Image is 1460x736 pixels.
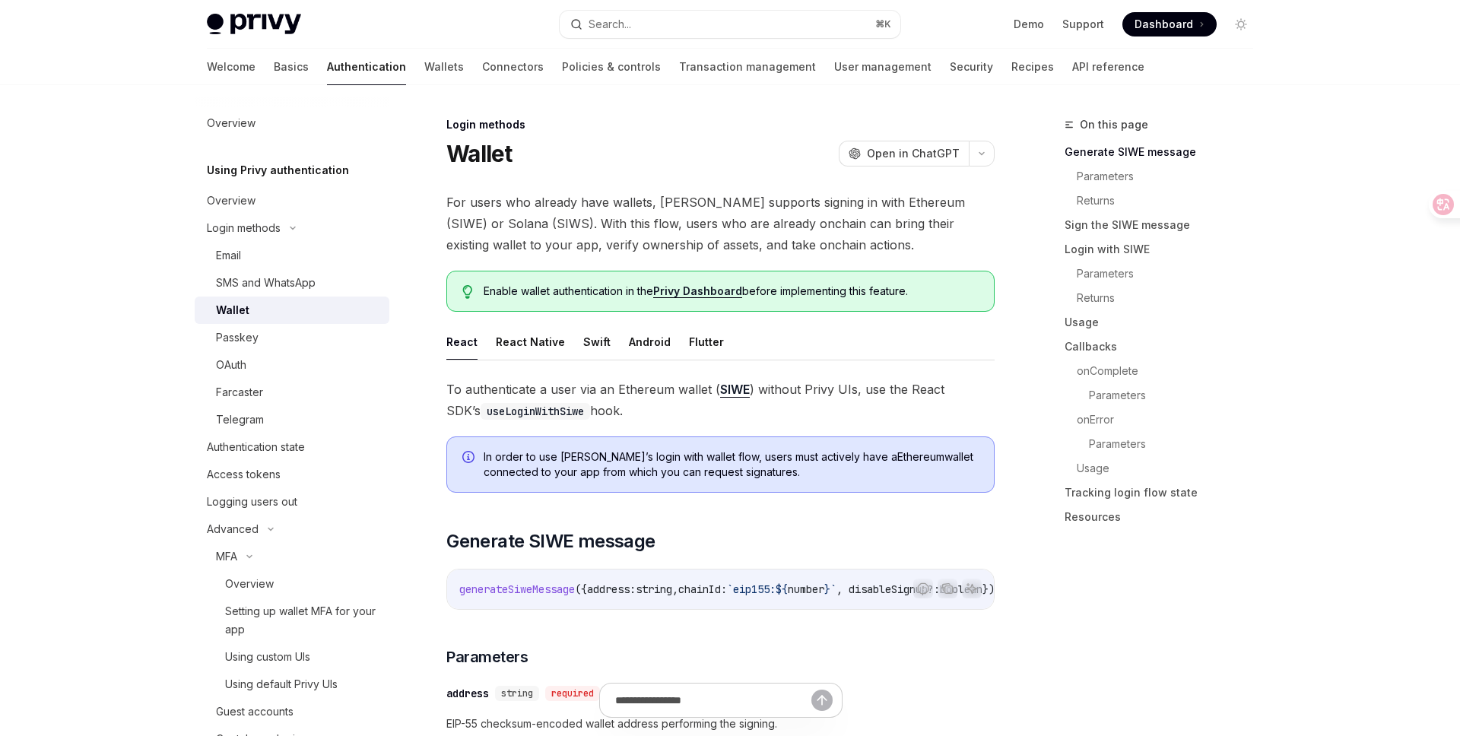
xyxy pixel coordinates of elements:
[446,117,995,132] div: Login methods
[836,582,934,596] span: , disableSignup?
[195,570,389,598] a: Overview
[216,356,246,374] div: OAuth
[195,543,389,570] button: MFA
[207,14,301,35] img: light logo
[216,383,263,401] div: Farcaster
[679,49,816,85] a: Transaction management
[1065,335,1265,359] a: Callbacks
[615,684,811,717] input: Ask a question...
[982,582,995,596] span: })
[225,575,274,593] div: Overview
[482,49,544,85] a: Connectors
[207,161,349,179] h5: Using Privy authentication
[776,582,788,596] span: ${
[1135,17,1193,32] span: Dashboard
[938,579,957,598] button: Copy the contents from the code block
[1065,359,1265,383] a: onComplete
[636,582,672,596] span: string
[1011,49,1054,85] a: Recipes
[1065,383,1265,408] a: Parameters
[207,465,281,484] div: Access tokens
[1065,432,1265,456] a: Parameters
[811,690,833,711] button: Send message
[216,547,237,566] div: MFA
[446,140,513,167] h1: Wallet
[216,328,259,347] div: Passkey
[207,219,281,237] div: Login methods
[1065,237,1265,262] a: Login with SIWE
[225,648,310,666] div: Using custom UIs
[195,406,389,433] a: Telegram
[195,433,389,461] a: Authentication state
[207,438,305,456] div: Authentication state
[446,192,995,255] span: For users who already have wallets, [PERSON_NAME] supports signing in with Ethereum (SIWE) or Sol...
[195,488,389,516] a: Logging users out
[830,582,836,596] span: `
[1065,262,1265,286] a: Parameters
[1014,17,1044,32] a: Demo
[207,493,297,511] div: Logging users out
[195,643,389,671] a: Using custom UIs
[672,582,678,596] span: ,
[446,529,655,554] span: Generate SIWE message
[195,269,389,297] a: SMS and WhatsApp
[195,698,389,725] a: Guest accounts
[216,703,294,721] div: Guest accounts
[1072,49,1144,85] a: API reference
[560,11,900,38] button: Search...⌘K
[195,324,389,351] a: Passkey
[575,582,587,596] span: ({
[195,214,389,242] button: Login methods
[962,579,982,598] button: Ask AI
[195,351,389,379] a: OAuth
[1065,286,1265,310] a: Returns
[207,49,255,85] a: Welcome
[216,411,264,429] div: Telegram
[216,274,316,292] div: SMS and WhatsApp
[720,382,750,398] a: SIWE
[195,297,389,324] a: Wallet
[195,242,389,269] a: Email
[195,379,389,406] a: Farcaster
[583,324,611,360] button: Swift
[195,109,389,137] a: Overview
[195,461,389,488] a: Access tokens
[1229,12,1253,36] button: Toggle dark mode
[867,146,960,161] span: Open in ChatGPT
[216,246,241,265] div: Email
[653,284,742,298] a: Privy Dashboard
[589,15,631,33] div: Search...
[225,675,338,693] div: Using default Privy UIs
[1065,481,1265,505] a: Tracking login flow state
[446,379,995,421] span: To authenticate a user via an Ethereum wallet ( ) without Privy UIs, use the React SDK’s hook.
[1065,456,1265,481] a: Usage
[788,582,824,596] span: number
[562,49,661,85] a: Policies & controls
[424,49,464,85] a: Wallets
[496,324,565,360] button: React Native
[1122,12,1217,36] a: Dashboard
[462,451,478,466] svg: Info
[195,187,389,214] a: Overview
[207,114,255,132] div: Overview
[1065,213,1265,237] a: Sign the SIWE message
[950,49,993,85] a: Security
[689,324,724,360] button: Flutter
[678,582,727,596] span: chainId:
[1065,189,1265,213] a: Returns
[824,582,830,596] span: }
[195,516,389,543] button: Advanced
[481,403,590,420] code: useLoginWithSiwe
[839,141,969,167] button: Open in ChatGPT
[587,582,636,596] span: address:
[216,301,249,319] div: Wallet
[1062,17,1104,32] a: Support
[727,582,776,596] span: `eip155:
[1065,505,1265,529] a: Resources
[207,520,259,538] div: Advanced
[484,449,979,480] span: In order to use [PERSON_NAME]’s login with wallet flow, users must actively have a Ethereum walle...
[459,582,575,596] span: generateSiweMessage
[195,598,389,643] a: Setting up wallet MFA for your app
[934,582,940,596] span: :
[1080,116,1148,134] span: On this page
